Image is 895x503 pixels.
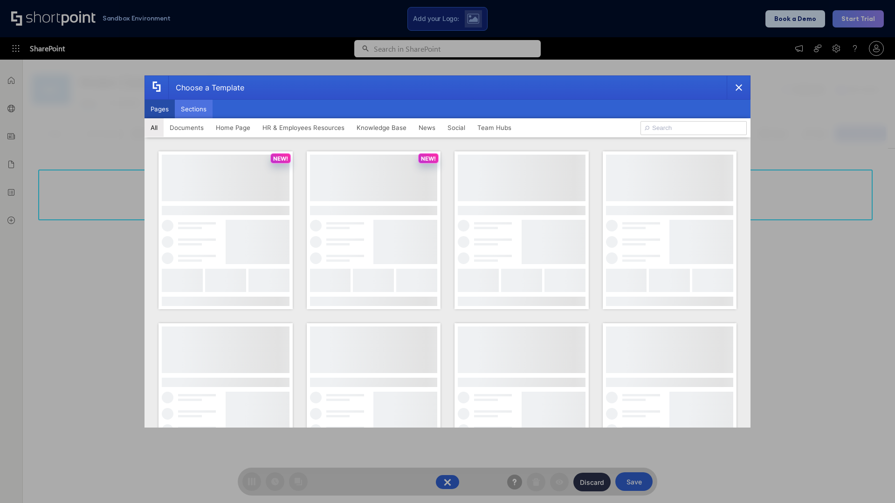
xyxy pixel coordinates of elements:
button: Documents [164,118,210,137]
button: Sections [175,100,213,118]
div: template selector [145,75,750,428]
button: Knowledge Base [351,118,413,137]
p: NEW! [273,155,288,162]
button: All [145,118,164,137]
button: News [413,118,441,137]
button: Social [441,118,471,137]
button: Pages [145,100,175,118]
input: Search [640,121,747,135]
button: HR & Employees Resources [256,118,351,137]
div: Choose a Template [168,76,244,99]
iframe: Chat Widget [848,458,895,503]
button: Home Page [210,118,256,137]
button: Team Hubs [471,118,517,137]
p: NEW! [421,155,436,162]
